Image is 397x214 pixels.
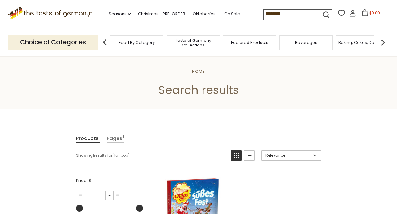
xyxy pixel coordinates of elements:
a: View list mode [244,150,255,161]
input: Maximum value [113,191,143,200]
div: Showing results for " " [76,150,226,161]
a: Taste of Germany Collections [168,38,218,47]
img: previous arrow [99,36,111,49]
a: Beverages [295,40,317,45]
p: Choice of Categories [8,35,98,50]
span: $0.00 [369,10,380,15]
a: View Pages Tab [107,134,124,143]
a: Seasons [109,11,131,17]
span: 1 [99,134,100,142]
span: Price [76,177,91,184]
a: On Sale [224,11,240,17]
input: Minimum value [76,191,106,200]
h1: Search results [19,83,378,97]
b: 1 [93,153,94,158]
a: Home [192,68,205,74]
a: Baking, Cakes, Desserts [338,40,386,45]
button: $0.00 [357,9,384,19]
span: , $ [87,177,91,184]
span: – [106,193,113,199]
img: next arrow [377,36,389,49]
span: 1 [123,134,124,142]
a: Sort options [261,150,321,161]
a: View Products Tab [76,134,100,143]
a: Featured Products [231,40,268,45]
a: Oktoberfest [193,11,217,17]
span: Relevance [265,153,311,158]
a: Food By Category [119,40,155,45]
a: Christmas - PRE-ORDER [138,11,185,17]
a: View grid mode [231,150,242,161]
